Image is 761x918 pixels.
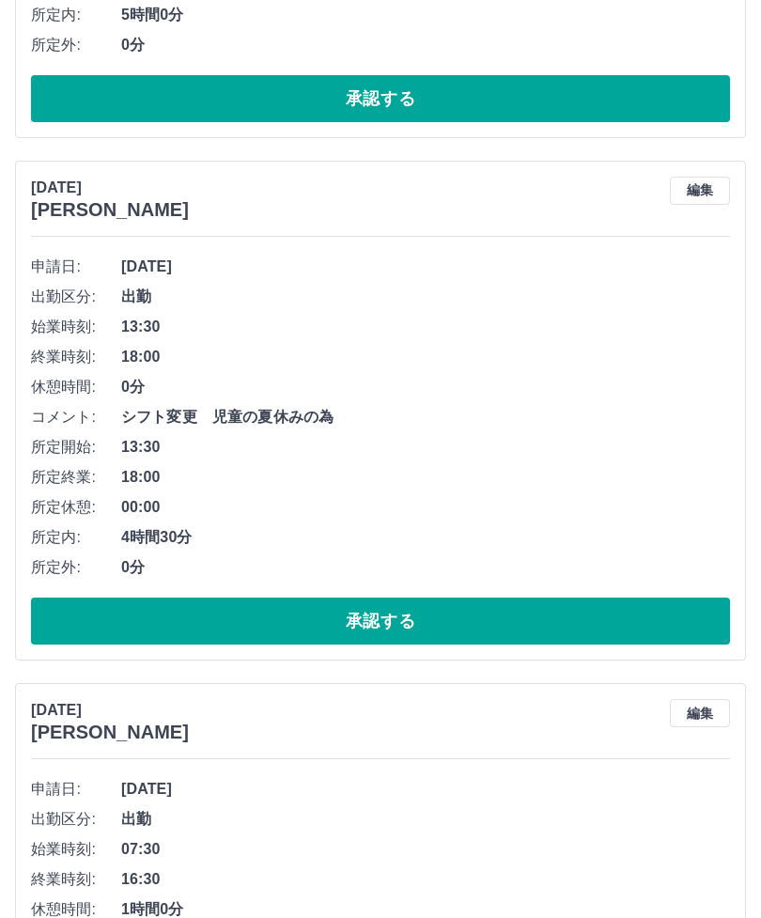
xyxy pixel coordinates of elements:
[121,808,730,831] span: 出勤
[121,778,730,801] span: [DATE]
[670,699,730,727] button: 編集
[121,34,730,56] span: 0分
[31,838,121,861] span: 始業時刻:
[670,177,730,205] button: 編集
[31,466,121,489] span: 所定終業:
[31,376,121,398] span: 休憩時間:
[31,496,121,519] span: 所定休憩:
[31,556,121,579] span: 所定外:
[31,75,730,122] button: 承認する
[121,838,730,861] span: 07:30
[121,4,730,26] span: 5時間0分
[31,199,189,221] h3: [PERSON_NAME]
[31,699,189,722] p: [DATE]
[31,34,121,56] span: 所定外:
[121,526,730,549] span: 4時間30分
[121,286,730,308] span: 出勤
[31,286,121,308] span: 出勤区分:
[121,868,730,891] span: 16:30
[121,436,730,459] span: 13:30
[121,316,730,338] span: 13:30
[121,346,730,368] span: 18:00
[31,722,189,743] h3: [PERSON_NAME]
[31,4,121,26] span: 所定内:
[121,406,730,428] span: シフト変更 児童の夏休みの為
[31,808,121,831] span: 出勤区分:
[31,316,121,338] span: 始業時刻:
[31,256,121,278] span: 申請日:
[31,868,121,891] span: 終業時刻:
[31,598,730,645] button: 承認する
[31,346,121,368] span: 終業時刻:
[31,436,121,459] span: 所定開始:
[31,778,121,801] span: 申請日:
[121,376,730,398] span: 0分
[121,256,730,278] span: [DATE]
[31,526,121,549] span: 所定内:
[121,466,730,489] span: 18:00
[31,177,189,199] p: [DATE]
[121,556,730,579] span: 0分
[31,406,121,428] span: コメント:
[121,496,730,519] span: 00:00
